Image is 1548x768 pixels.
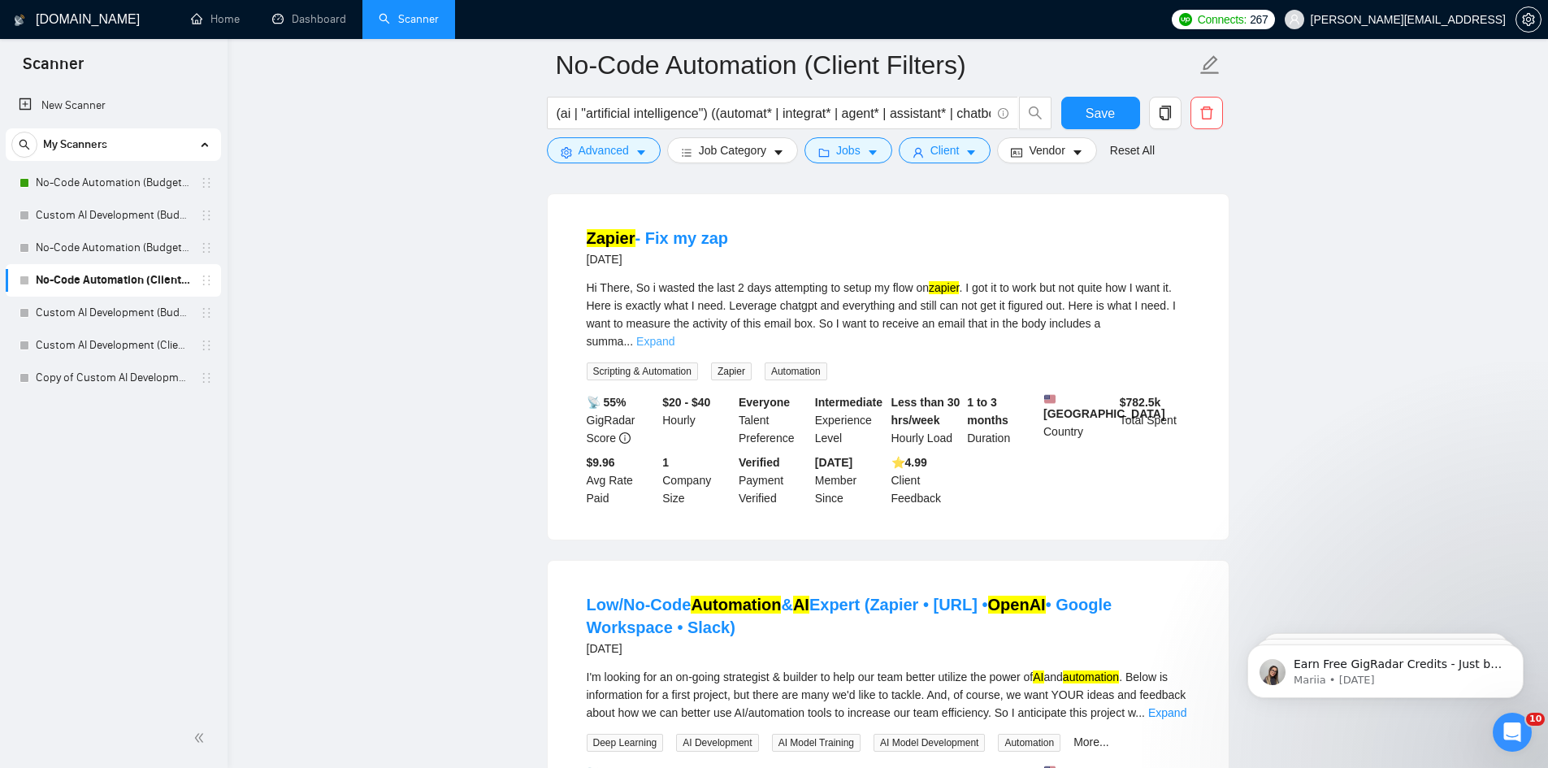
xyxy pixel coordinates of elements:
b: 1 [662,456,669,469]
button: search [11,132,37,158]
button: Save [1061,97,1140,129]
span: Scanner [10,52,97,86]
a: No-Code Automation (Client Filters) [36,264,190,297]
span: AI Development [676,734,758,752]
span: My Scanners [43,128,107,161]
span: Connects: [1198,11,1247,28]
span: ... [623,335,633,348]
span: Save [1086,103,1115,124]
span: Scripting & Automation [587,362,698,380]
span: holder [200,176,213,189]
span: folder [818,146,830,158]
a: Copy of Custom AI Development (Client Filters) [36,362,190,394]
a: Custom AI Development (Client Filters) [36,329,190,362]
mark: automation [1063,670,1119,683]
mark: Zapier [587,229,635,247]
mark: Automation [691,596,781,614]
span: search [1020,106,1051,120]
div: Country [1040,393,1117,447]
button: delete [1190,97,1223,129]
span: Vendor [1029,141,1065,159]
span: 267 [1250,11,1268,28]
span: delete [1191,106,1222,120]
span: ... [1135,706,1145,719]
button: settingAdvancedcaret-down [547,137,661,163]
mark: OpenAI [988,596,1046,614]
span: user [1289,14,1300,25]
span: caret-down [867,146,878,158]
input: Search Freelance Jobs... [557,103,991,124]
span: bars [681,146,692,158]
img: 🇺🇸 [1044,393,1056,405]
div: Client Feedback [888,453,965,507]
div: Company Size [659,453,735,507]
div: Duration [964,393,1040,447]
b: Everyone [739,396,790,409]
span: caret-down [635,146,647,158]
button: folderJobscaret-down [804,137,892,163]
a: Expand [1148,706,1186,719]
mark: AI [1033,670,1043,683]
div: Avg Rate Paid [583,453,660,507]
a: No-Code Automation (Budget Filters) [36,232,190,264]
span: Automation [998,734,1060,752]
a: searchScanner [379,12,439,26]
a: Custom AI Development (Budget Filters) [36,297,190,329]
span: Job Category [699,141,766,159]
span: info-circle [998,108,1008,119]
div: Talent Preference [735,393,812,447]
b: [DATE] [815,456,852,469]
b: Less than 30 hrs/week [891,396,960,427]
div: I'm looking for an on-going strategist & builder to help our team better utilize the power of and... [587,668,1190,722]
span: AI Model Training [772,734,861,752]
span: setting [1516,13,1541,26]
div: Hourly [659,393,735,447]
span: holder [200,241,213,254]
div: Experience Level [812,393,888,447]
span: holder [200,209,213,222]
b: ⭐️ 4.99 [891,456,927,469]
span: caret-down [773,146,784,158]
span: holder [200,306,213,319]
span: Advanced [579,141,629,159]
iframe: Intercom notifications message [1223,610,1548,724]
input: Scanner name... [556,45,1196,85]
li: My Scanners [6,128,221,394]
span: idcard [1011,146,1022,158]
span: Deep Learning [587,734,664,752]
span: Client [930,141,960,159]
b: $20 - $40 [662,396,710,409]
div: GigRadar Score [583,393,660,447]
span: copy [1150,106,1181,120]
span: search [12,139,37,150]
a: Reset All [1110,141,1155,159]
span: setting [561,146,572,158]
iframe: Intercom live chat [1493,713,1532,752]
span: AI Model Development [874,734,985,752]
div: Hi There, So i wasted the last 2 days attempting to setup my flow on . I got it to work but not q... [587,279,1190,350]
span: user [913,146,924,158]
b: 📡 55% [587,396,627,409]
a: New Scanner [19,89,208,122]
b: Intermediate [815,396,882,409]
div: Member Since [812,453,888,507]
b: 1 to 3 months [967,396,1008,427]
img: upwork-logo.png [1179,13,1192,26]
div: Hourly Load [888,393,965,447]
span: 10 [1526,713,1545,726]
span: holder [200,371,213,384]
button: idcardVendorcaret-down [997,137,1096,163]
span: Jobs [836,141,861,159]
span: caret-down [965,146,977,158]
span: caret-down [1072,146,1083,158]
div: [DATE] [587,249,729,269]
img: logo [14,7,25,33]
a: Low/No-CodeAutomation&AIExpert (Zapier • [URL] •OpenAI• Google Workspace • Slack) [587,596,1112,636]
button: search [1019,97,1052,129]
span: holder [200,339,213,352]
a: No-Code Automation (Budget Filters) [36,167,190,199]
mark: AI [793,596,809,614]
